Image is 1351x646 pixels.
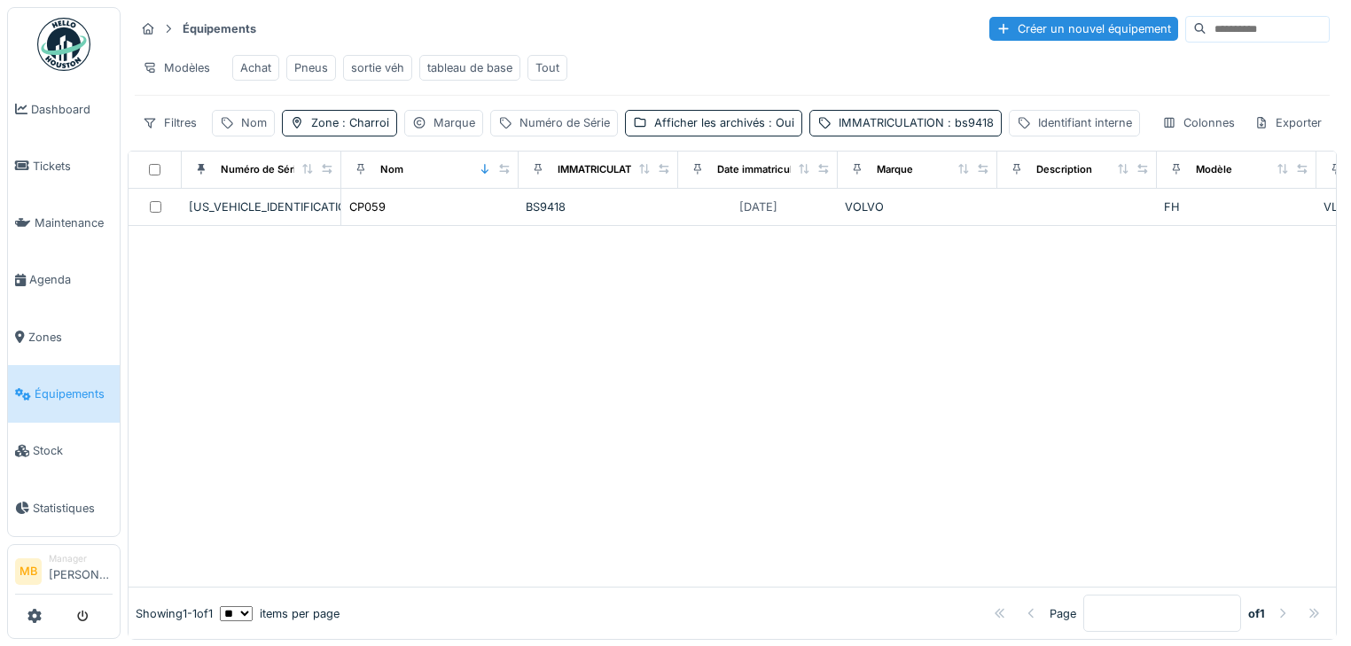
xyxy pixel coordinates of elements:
div: Tout [535,59,559,76]
div: Colonnes [1154,110,1243,136]
span: Maintenance [35,214,113,231]
span: Dashboard [31,101,113,118]
div: [DATE] [739,198,777,215]
div: Showing 1 - 1 of 1 [136,605,213,622]
div: tableau de base [427,59,512,76]
div: sortie véh [351,59,404,76]
a: Stock [8,423,120,479]
div: Modèles [135,55,218,81]
span: : bs9418 [944,116,994,129]
div: Nom [241,114,267,131]
div: IMMATRICULATION [558,162,650,177]
div: Exporter [1246,110,1330,136]
div: Numéro de Série [519,114,610,131]
div: Achat [240,59,271,76]
div: Manager [49,552,113,565]
a: Tickets [8,137,120,194]
a: Statistiques [8,479,120,536]
div: BS9418 [526,198,671,215]
div: Zone [311,114,389,131]
div: FH [1164,198,1309,215]
span: Statistiques [33,500,113,517]
li: [PERSON_NAME] [49,552,113,590]
div: Modèle [1196,162,1232,177]
span: Agenda [29,271,113,288]
a: Équipements [8,365,120,422]
span: Équipements [35,385,113,402]
div: Description [1036,162,1092,177]
div: Marque [433,114,475,131]
div: CP059 [349,198,386,215]
div: Numéro de Série [221,162,302,177]
span: : Oui [765,116,794,129]
div: items per page [220,605,340,622]
img: Badge_color-CXgf-gQk.svg [37,18,90,71]
div: Créer un nouvel équipement [989,17,1178,41]
li: MB [15,558,42,585]
span: Tickets [33,158,113,175]
div: [US_VEHICLE_IDENTIFICATION_NUMBER] [189,198,333,215]
span: Stock [33,442,113,459]
div: Page [1050,605,1076,622]
div: Filtres [135,110,205,136]
a: Zones [8,308,120,365]
div: VOLVO [845,198,990,215]
div: Pneus [294,59,328,76]
strong: Équipements [176,20,263,37]
div: Date immatriculation (1ere) [717,162,847,177]
div: Identifiant interne [1038,114,1132,131]
a: Agenda [8,252,120,308]
div: Afficher les archivés [654,114,794,131]
strong: of 1 [1248,605,1265,622]
a: MB Manager[PERSON_NAME] [15,552,113,595]
div: IMMATRICULATION [839,114,994,131]
div: Nom [380,162,403,177]
span: Zones [28,329,113,346]
a: Maintenance [8,195,120,252]
div: Marque [877,162,913,177]
a: Dashboard [8,81,120,137]
span: : Charroi [339,116,389,129]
